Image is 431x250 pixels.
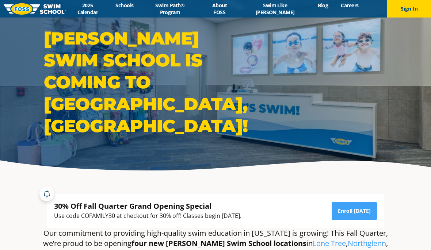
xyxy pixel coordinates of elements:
[131,238,306,248] strong: four new [PERSON_NAME] Swim School locations
[44,27,212,137] h1: [PERSON_NAME] Swim School is coming to [GEOGRAPHIC_DATA], [GEOGRAPHIC_DATA]!
[4,3,66,15] img: FOSS Swim School Logo
[312,2,335,9] a: Blog
[200,2,239,16] a: About FOSS
[140,2,200,16] a: Swim Path® Program
[66,2,109,16] a: 2025 Calendar
[109,2,140,9] a: Schools
[54,211,241,221] div: Use code COFAMILY30 at checkout for 30% off! Classes begin [DATE].
[335,2,365,9] a: Careers
[348,238,386,248] a: Northglenn
[239,2,311,16] a: Swim Like [PERSON_NAME]
[54,201,241,211] div: 30% Off Fall Quarter Grand Opening Special
[332,202,377,220] a: Enroll [DATE]
[313,238,346,248] a: Lone Tree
